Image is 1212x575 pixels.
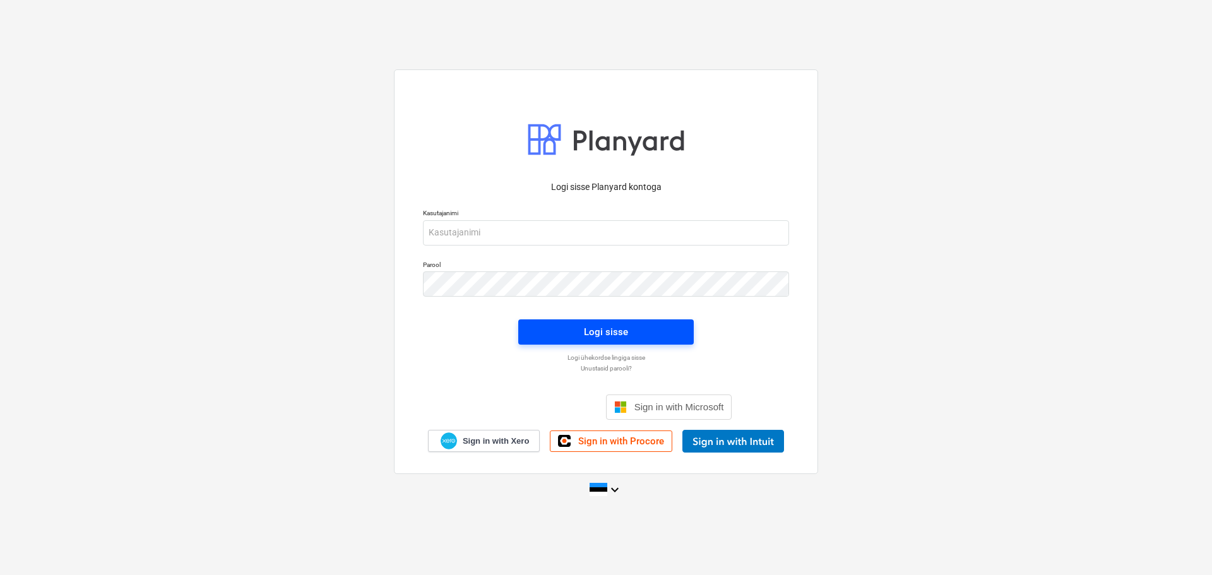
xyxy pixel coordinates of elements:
[578,436,664,447] span: Sign in with Procore
[423,261,789,271] p: Parool
[518,319,694,345] button: Logi sisse
[607,482,622,497] i: keyboard_arrow_down
[614,401,627,413] img: Microsoft logo
[474,393,602,421] iframe: Sign in with Google Button
[634,401,724,412] span: Sign in with Microsoft
[417,364,795,372] a: Unustasid parooli?
[463,436,529,447] span: Sign in with Xero
[417,353,795,362] a: Logi ühekordse lingiga sisse
[441,432,457,449] img: Xero logo
[550,430,672,452] a: Sign in with Procore
[423,220,789,246] input: Kasutajanimi
[428,430,540,452] a: Sign in with Xero
[423,209,789,220] p: Kasutajanimi
[584,324,628,340] div: Logi sisse
[423,181,789,194] p: Logi sisse Planyard kontoga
